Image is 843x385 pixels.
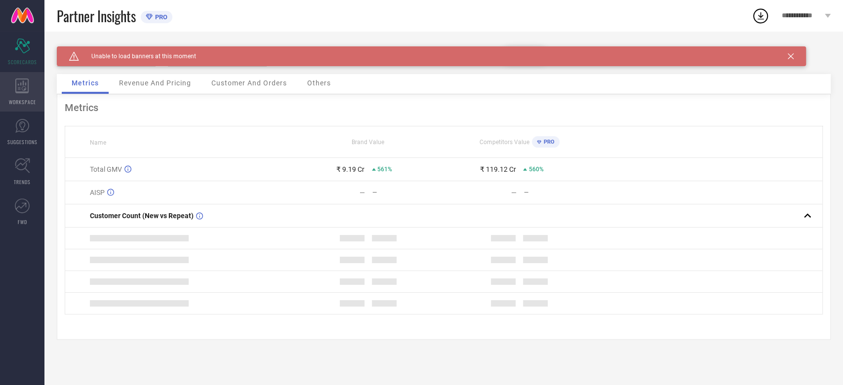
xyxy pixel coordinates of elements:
[336,165,364,173] div: ₹ 9.19 Cr
[211,79,287,87] span: Customer And Orders
[352,139,384,146] span: Brand Value
[90,212,194,220] span: Customer Count (New vs Repeat)
[541,139,555,145] span: PRO
[14,178,31,186] span: TRENDS
[65,102,823,114] div: Metrics
[90,189,105,196] span: AISP
[72,79,99,87] span: Metrics
[480,165,516,173] div: ₹ 119.12 Cr
[523,189,595,196] div: —
[372,189,443,196] div: —
[377,166,392,173] span: 561%
[18,218,27,226] span: FWD
[119,79,191,87] span: Revenue And Pricing
[752,7,769,25] div: Open download list
[57,46,156,53] div: Brand
[8,58,37,66] span: SCORECARDS
[7,138,38,146] span: SUGGESTIONS
[57,6,136,26] span: Partner Insights
[79,53,196,60] span: Unable to load banners at this moment
[307,79,331,87] span: Others
[9,98,36,106] span: WORKSPACE
[511,189,516,196] div: —
[153,13,167,21] span: PRO
[360,189,365,196] div: —
[90,139,106,146] span: Name
[480,139,529,146] span: Competitors Value
[90,165,122,173] span: Total GMV
[528,166,543,173] span: 560%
